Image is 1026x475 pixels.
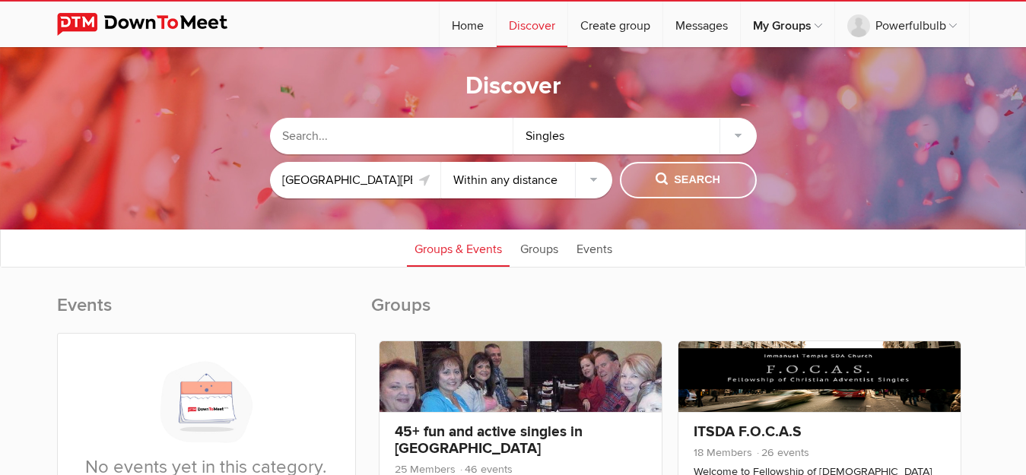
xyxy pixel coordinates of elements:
[835,2,969,47] a: Powerfulbulb
[656,172,720,188] span: Search
[620,162,757,198] button: Search
[57,13,251,36] img: DownToMeet
[440,2,496,47] a: Home
[270,162,441,198] input: Location or ZIP-Code
[663,2,740,47] a: Messages
[465,71,561,103] h1: Discover
[694,446,752,459] span: 18 Members
[741,2,834,47] a: My Groups
[568,2,662,47] a: Create group
[371,293,970,333] h2: Groups
[694,423,802,441] a: ITSDA F.O.C.A.S
[755,446,809,459] span: 26 events
[57,293,356,333] h2: Events
[497,2,567,47] a: Discover
[407,229,510,267] a: Groups & Events
[569,229,620,267] a: Events
[395,423,583,458] a: 45+ fun and active singles in [GEOGRAPHIC_DATA]
[270,118,513,154] input: Search...
[513,229,566,267] a: Groups
[513,118,757,154] div: Singles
